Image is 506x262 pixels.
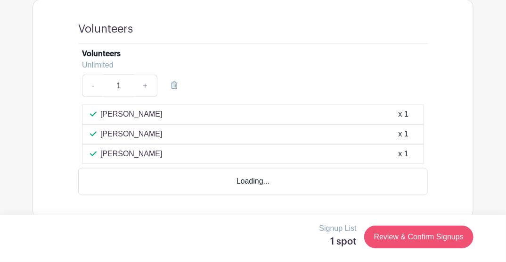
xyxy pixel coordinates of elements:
a: Review & Confirm Signups [364,226,473,248]
a: + [134,75,157,97]
div: Volunteers [82,48,121,59]
p: Signup List [319,223,357,234]
div: x 1 [399,129,408,140]
div: Loading... [78,168,428,195]
p: [PERSON_NAME] [100,109,163,120]
a: - [82,75,104,97]
div: Unlimited [82,59,416,71]
p: [PERSON_NAME] [100,149,163,160]
h4: Volunteers [78,23,133,36]
div: x 1 [399,109,408,120]
h5: 1 spot [319,236,357,247]
p: [PERSON_NAME] [100,129,163,140]
div: x 1 [399,149,408,160]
